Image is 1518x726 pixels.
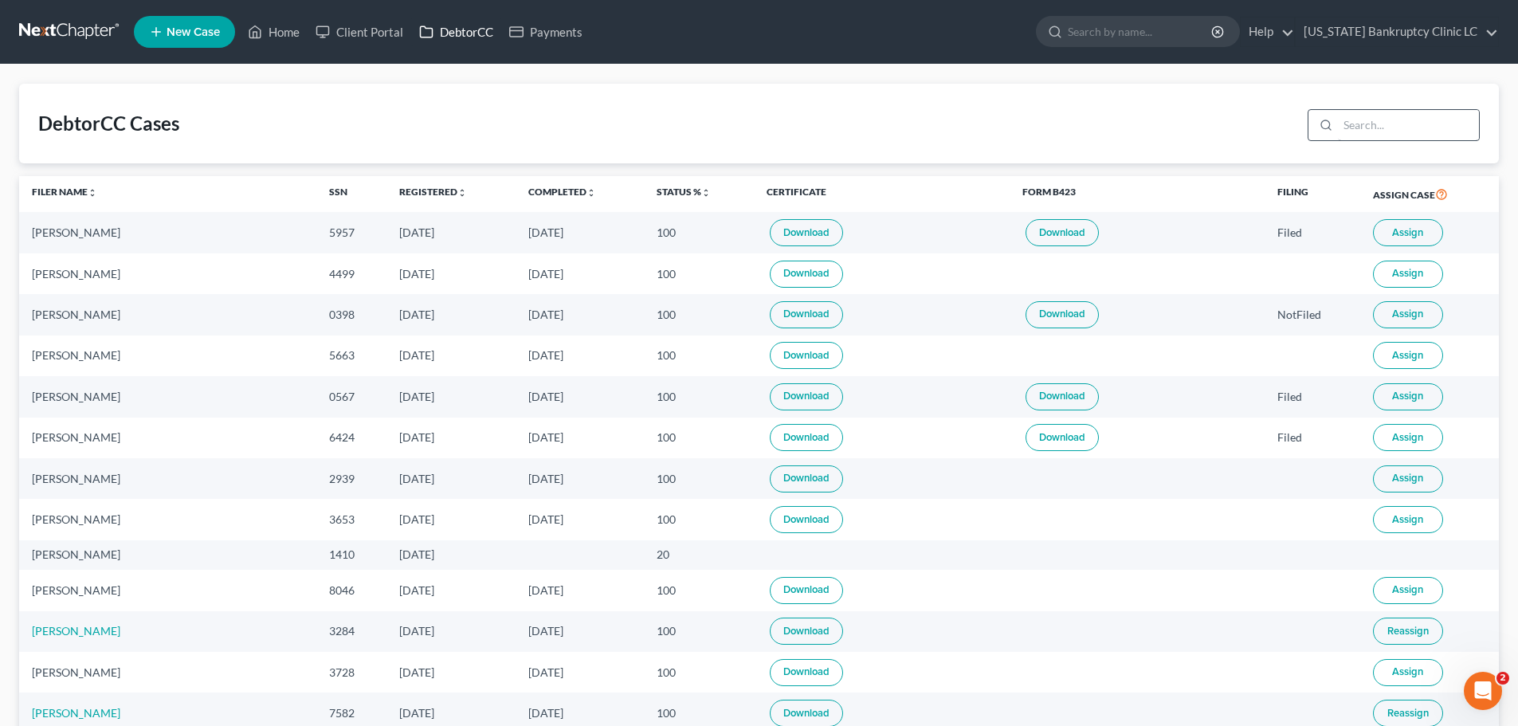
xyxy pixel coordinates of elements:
[644,294,754,335] td: 100
[644,611,754,652] td: 100
[516,499,645,540] td: [DATE]
[32,430,304,445] div: [PERSON_NAME]
[644,570,754,610] td: 100
[1392,267,1423,280] span: Assign
[516,376,645,417] td: [DATE]
[644,336,754,376] td: 100
[32,583,304,598] div: [PERSON_NAME]
[386,294,516,335] td: [DATE]
[1373,301,1443,328] button: Assign
[644,499,754,540] td: 100
[32,307,304,323] div: [PERSON_NAME]
[1277,307,1347,323] div: NotFiled
[32,512,304,528] div: [PERSON_NAME]
[240,18,308,46] a: Home
[329,389,374,405] div: 0567
[399,186,467,198] a: Registeredunfold_more
[329,547,374,563] div: 1410
[644,376,754,417] td: 100
[32,706,120,720] a: [PERSON_NAME]
[516,336,645,376] td: [DATE]
[516,294,645,335] td: [DATE]
[386,499,516,540] td: [DATE]
[329,623,374,639] div: 3284
[386,376,516,417] td: [DATE]
[1010,176,1265,213] th: Form B423
[770,577,843,604] a: Download
[1392,665,1423,678] span: Assign
[516,212,645,253] td: [DATE]
[386,336,516,376] td: [DATE]
[1392,431,1423,444] span: Assign
[516,253,645,294] td: [DATE]
[770,506,843,533] a: Download
[32,266,304,282] div: [PERSON_NAME]
[457,188,467,198] i: unfold_more
[770,219,843,246] a: Download
[38,111,179,136] div: DebtorCC Cases
[1026,383,1099,410] a: Download
[1373,465,1443,493] button: Assign
[316,176,386,213] th: SSN
[411,18,501,46] a: DebtorCC
[32,665,304,681] div: [PERSON_NAME]
[329,266,374,282] div: 4499
[516,418,645,458] td: [DATE]
[32,547,304,563] div: [PERSON_NAME]
[770,618,843,645] a: Download
[1392,513,1423,526] span: Assign
[1496,672,1509,685] span: 2
[329,665,374,681] div: 3728
[1373,219,1443,246] button: Assign
[701,188,711,198] i: unfold_more
[32,347,304,363] div: [PERSON_NAME]
[516,458,645,499] td: [DATE]
[644,652,754,693] td: 100
[329,347,374,363] div: 5663
[1068,17,1214,46] input: Search by name...
[770,424,843,451] a: Download
[516,570,645,610] td: [DATE]
[770,342,843,369] a: Download
[329,471,374,487] div: 2939
[1277,430,1347,445] div: Filed
[770,261,843,288] a: Download
[1373,424,1443,451] button: Assign
[644,253,754,294] td: 100
[1277,225,1347,241] div: Filed
[501,18,590,46] a: Payments
[386,458,516,499] td: [DATE]
[644,212,754,253] td: 100
[657,186,711,198] a: Status %unfold_more
[1387,625,1429,638] span: Reassign
[329,705,374,721] div: 7582
[32,624,120,638] a: [PERSON_NAME]
[754,176,1009,213] th: Certificate
[329,512,374,528] div: 3653
[770,383,843,410] a: Download
[88,188,97,198] i: unfold_more
[1392,226,1423,239] span: Assign
[1026,424,1099,451] a: Download
[770,659,843,686] a: Download
[1392,583,1423,596] span: Assign
[1392,390,1423,402] span: Assign
[1373,618,1443,645] button: Reassign
[1464,672,1502,710] iframe: Intercom live chat
[1373,659,1443,686] button: Assign
[1026,301,1099,328] a: Download
[386,253,516,294] td: [DATE]
[1360,176,1499,213] th: Assign Case
[1392,308,1423,320] span: Assign
[1373,506,1443,533] button: Assign
[329,307,374,323] div: 0398
[1373,261,1443,288] button: Assign
[386,570,516,610] td: [DATE]
[586,188,596,198] i: unfold_more
[1026,219,1099,246] a: Download
[329,225,374,241] div: 5957
[770,301,843,328] a: Download
[1373,577,1443,604] button: Assign
[1373,342,1443,369] button: Assign
[386,212,516,253] td: [DATE]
